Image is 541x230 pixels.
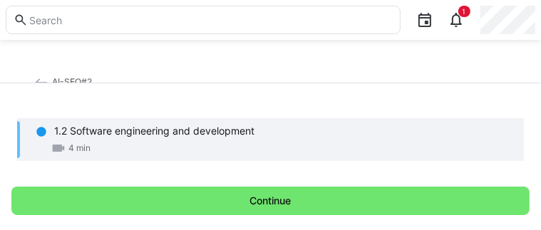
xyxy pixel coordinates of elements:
[54,124,254,138] p: 1.2 Software engineering and development
[68,142,91,154] span: 4 min
[34,76,92,87] a: AI-SEQ#2
[28,14,393,26] input: Search
[463,7,466,16] span: 1
[11,187,530,215] button: Continue
[52,76,92,87] span: AI-SEQ#2
[248,194,294,208] span: Continue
